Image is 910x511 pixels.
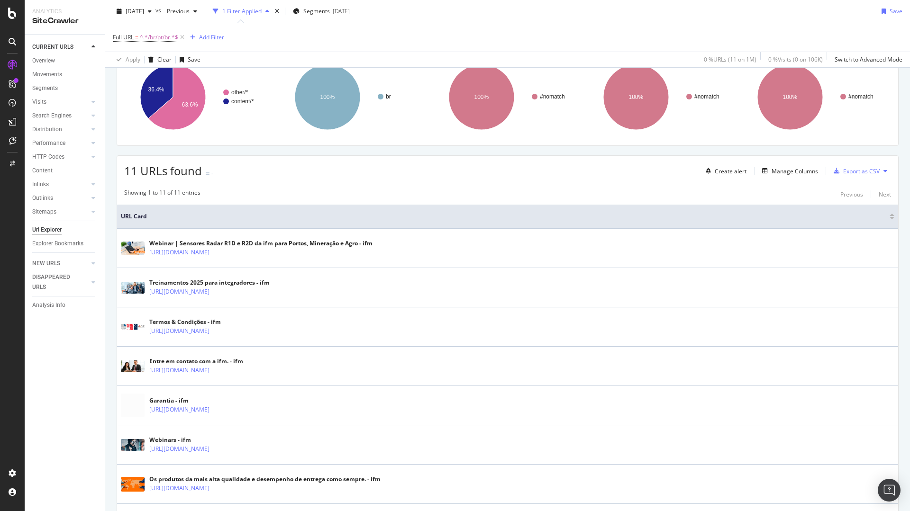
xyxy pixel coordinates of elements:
img: main image [121,439,145,451]
div: Overview [32,56,55,66]
div: Webinars - ifm [149,436,251,444]
div: Termos & Condições - ifm [149,318,251,326]
a: Distribution [32,125,89,134]
svg: A chart. [433,56,581,138]
img: main image [121,282,145,294]
a: [URL][DOMAIN_NAME] [149,405,209,414]
a: Inlinks [32,179,89,189]
a: Visits [32,97,89,107]
div: SiteCrawler [32,16,97,27]
button: [DATE] [113,4,155,19]
a: [URL][DOMAIN_NAME] [149,287,209,296]
div: Sitemaps [32,207,56,217]
button: Segments[DATE] [289,4,354,19]
a: [URL][DOMAIN_NAME] [149,248,209,257]
div: Visits [32,97,46,107]
span: 11 URLs found [124,163,202,179]
div: 0 % URLs ( 11 on 1M ) [704,55,756,63]
a: NEW URLS [32,259,89,269]
div: Save [890,7,902,15]
text: content/* [231,98,254,105]
div: Entre em contato com a ifm. - ifm [149,357,251,366]
div: Next [879,190,891,198]
div: Distribution [32,125,62,134]
a: [URL][DOMAIN_NAME] [149,366,209,375]
div: Save [188,55,200,63]
text: br [386,93,391,100]
div: - [211,170,213,178]
button: Save [176,52,200,67]
text: 63.6% [182,101,198,108]
text: 100% [320,94,335,100]
a: Url Explorer [32,225,98,235]
div: Os produtos da mais alta qualidade e desempenho de entrega como sempre. - ifm [149,475,381,484]
a: DISAPPEARED URLS [32,272,89,292]
div: 0 % Visits ( 0 on 106K ) [768,55,823,63]
span: URL Card [121,212,887,221]
button: Export as CSV [830,163,880,179]
button: Create alert [702,163,746,179]
span: 2025 Oct. 6th [126,7,144,15]
text: 36.4% [148,86,164,93]
div: Inlinks [32,179,49,189]
text: 100% [628,94,643,100]
div: Explorer Bookmarks [32,239,83,249]
img: main image [121,242,145,255]
div: Performance [32,138,65,148]
div: Garantia - ifm [149,396,251,405]
text: #nomatch [848,93,874,100]
div: Movements [32,70,62,80]
span: Previous [163,7,190,15]
text: other/* [231,89,248,96]
div: Manage Columns [772,167,818,175]
text: 100% [474,94,489,100]
div: Showing 1 to 11 of 11 entries [124,188,200,200]
svg: A chart. [279,56,427,138]
span: vs [155,6,163,14]
text: #nomatch [540,93,565,100]
svg: A chart. [587,56,736,138]
div: Url Explorer [32,225,62,235]
button: Switch to Advanced Mode [831,52,902,67]
a: Performance [32,138,89,148]
button: 1 Filter Applied [209,4,273,19]
svg: A chart. [124,56,273,138]
img: Equal [206,172,209,175]
span: Segments [303,7,330,15]
svg: A chart. [741,56,890,138]
div: Search Engines [32,111,72,121]
div: Export as CSV [843,167,880,175]
a: Explorer Bookmarks [32,239,98,249]
span: ^.*/br/pt/br.*$ [140,31,178,44]
span: = [135,33,138,41]
button: Apply [113,52,140,67]
div: Add Filter [199,33,224,41]
img: main image [121,477,145,492]
button: Add Filter [186,32,224,43]
div: Segments [32,83,58,93]
a: CURRENT URLS [32,42,89,52]
a: Segments [32,83,98,93]
div: Analysis Info [32,300,65,310]
div: Switch to Advanced Mode [835,55,902,63]
a: Movements [32,70,98,80]
a: Search Engines [32,111,89,121]
a: [URL][DOMAIN_NAME] [149,484,209,493]
div: Analytics [32,8,97,16]
img: main image [121,394,145,417]
button: Next [879,188,891,200]
div: 1 Filter Applied [222,7,262,15]
text: 100% [783,94,798,100]
button: Save [878,4,902,19]
div: Previous [840,190,863,198]
a: Overview [32,56,98,66]
button: Previous [163,4,201,19]
div: NEW URLS [32,259,60,269]
a: Analysis Info [32,300,98,310]
a: [URL][DOMAIN_NAME] [149,444,209,454]
a: [URL][DOMAIN_NAME] [149,326,209,336]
